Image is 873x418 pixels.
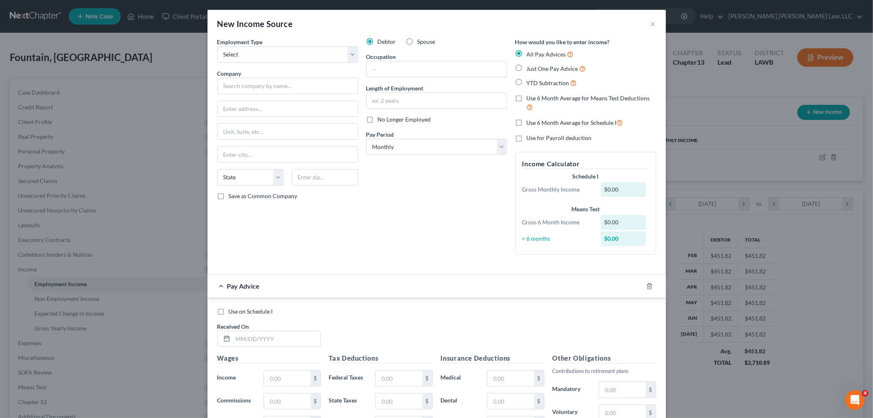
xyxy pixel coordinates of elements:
div: $ [311,371,320,386]
div: Gross 6 Month Income [518,218,597,226]
input: 0.00 [264,371,310,386]
span: Use 6 Month Average for Schedule I [527,119,617,126]
input: Unit, Suite, etc... [218,124,358,139]
div: ÷ 6 months [518,235,597,243]
input: ex: 2 years [367,93,507,108]
div: $0.00 [601,215,646,230]
button: × [650,19,656,29]
div: $ [422,371,432,386]
label: Dental [437,393,483,409]
span: No Longer Employed [378,116,431,123]
input: 0.00 [487,393,534,409]
span: YTD Subtraction [527,79,569,86]
input: Enter zip... [292,169,358,185]
h5: Wages [217,353,321,364]
span: Spouse [417,38,435,45]
span: Use for Payroll deduction [527,134,592,141]
label: Commissions [213,393,260,409]
label: State Taxes [325,393,372,409]
span: Save as Common Company [229,192,298,199]
span: Company [217,70,241,77]
input: 0.00 [376,371,422,386]
div: $ [534,371,544,386]
div: $ [534,393,544,409]
div: $0.00 [601,231,646,246]
div: $ [646,382,656,398]
div: $ [311,393,320,409]
span: Use 6 Month Average for Means Test Deductions [527,95,650,102]
input: Search company by name... [217,78,358,94]
span: Employment Type [217,38,263,45]
span: 4 [862,390,868,397]
input: Enter address... [218,101,358,117]
input: 0.00 [376,393,422,409]
label: How would you like to enter income? [515,38,610,46]
span: Use on Schedule I [229,308,273,315]
label: Length of Employment [366,84,424,93]
p: Contributions to retirement plans [553,367,656,375]
h5: Insurance Deductions [441,353,544,364]
div: $ [422,393,432,409]
span: Pay Period [366,131,394,138]
input: -- [367,61,507,77]
span: Income [217,374,236,381]
input: 0.00 [264,393,310,409]
h5: Tax Deductions [329,353,433,364]
div: $0.00 [601,182,646,197]
div: Means Test [522,205,649,213]
span: All Pay Advices [527,51,566,58]
div: Schedule I [522,172,649,181]
label: Mandatory [548,382,595,398]
span: Pay Advice [227,282,260,290]
label: Medical [437,370,483,386]
input: MM/DD/YYYY [233,331,320,347]
div: Gross Monthly Income [518,185,597,194]
label: Federal Taxes [325,370,372,386]
h5: Income Calculator [522,159,649,169]
span: Just One Pay Advice [527,65,578,72]
h5: Other Obligations [553,353,656,364]
input: Enter city... [218,147,358,162]
input: 0.00 [599,382,645,398]
div: New Income Source [217,18,293,29]
span: Received On [217,323,249,330]
input: 0.00 [487,371,534,386]
iframe: Intercom live chat [845,390,865,410]
label: Occupation [366,52,396,61]
span: Debtor [378,38,396,45]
